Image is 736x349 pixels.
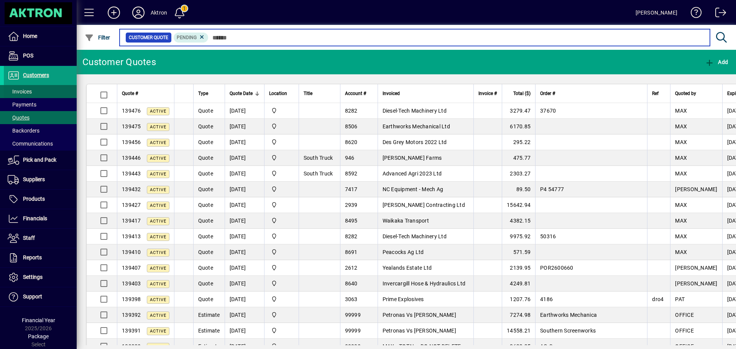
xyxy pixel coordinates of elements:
span: Quote Date [230,89,253,98]
span: Earthworks Mechanica [540,312,597,318]
span: 139443 [122,170,141,177]
td: 2139.95 [502,260,535,276]
a: Payments [4,98,77,111]
span: Invoice # [478,89,497,98]
div: Invoiced [383,89,469,98]
a: Staff [4,229,77,248]
span: Package [28,333,49,339]
span: Ref [652,89,659,98]
a: Pick and Pack [4,151,77,170]
span: 7417 [345,186,358,192]
span: 8620 [345,139,358,145]
td: [DATE] [225,150,264,166]
span: Yealands Estate Ltd [383,265,432,271]
span: 8495 [345,218,358,224]
span: Central [269,138,294,146]
span: South Truck [304,170,333,177]
span: Central [269,154,294,162]
span: Active [150,250,166,255]
td: 475.77 [502,150,535,166]
span: 2612 [345,265,358,271]
a: Suppliers [4,170,77,189]
td: 1207.76 [502,292,535,307]
span: Central [269,326,294,335]
span: Staff [23,235,35,241]
a: Reports [4,248,77,267]
span: Petronas Vs [PERSON_NAME] [383,312,456,318]
span: 139476 [122,108,141,114]
span: Estimate [198,328,220,334]
span: 139398 [122,296,141,302]
td: 4249.81 [502,276,535,292]
span: 8282 [345,233,358,239]
span: MAX [675,233,687,239]
span: MAX [675,249,687,255]
span: Active [150,266,166,271]
span: Active [150,109,166,114]
span: OFFICE [675,328,694,334]
div: Location [269,89,294,98]
span: Pick and Pack [23,157,56,163]
span: Pending [177,35,197,40]
span: Active [150,203,166,208]
span: 946 [345,155,355,161]
span: 8691 [345,249,358,255]
span: Quote [198,123,213,129]
span: [PERSON_NAME] [675,186,717,192]
span: P4 54777 [540,186,564,192]
td: [DATE] [225,119,264,134]
td: 4382.15 [502,213,535,229]
span: Active [150,172,166,177]
span: Quote [198,170,213,177]
span: Southern Screenworks [540,328,596,334]
span: Diesel-Tech Machinery Ltd [383,108,447,114]
div: [PERSON_NAME] [636,7,677,19]
span: Active [150,297,166,302]
span: Active [150,329,166,334]
span: 99999 [345,312,361,318]
a: Invoices [4,85,77,98]
span: Location [269,89,287,98]
div: Title [304,89,335,98]
td: 571.59 [502,244,535,260]
span: MAX [675,108,687,114]
span: dro4 [652,296,664,302]
a: Knowledge Base [685,2,702,26]
td: [DATE] [225,134,264,150]
span: Payments [8,102,36,108]
button: Filter [83,31,112,44]
td: [DATE] [225,213,264,229]
span: [PERSON_NAME] Farms [383,155,442,161]
span: Financial Year [22,317,55,323]
span: Des Grey Motors 2022 Ltd [383,139,447,145]
span: PAT [675,296,685,302]
td: [DATE] [225,182,264,197]
button: Add [102,6,126,20]
span: Home [23,33,37,39]
span: Central [269,216,294,225]
span: Active [150,140,166,145]
span: Central [269,311,294,319]
a: Backorders [4,124,77,137]
td: [DATE] [225,276,264,292]
mat-chip: Pending Status: Pending [174,33,209,43]
td: [DATE] [225,292,264,307]
span: 139432 [122,186,141,192]
div: Quoted by [675,89,717,98]
span: Central [269,122,294,131]
span: OFFICE [675,312,694,318]
td: [DATE] [225,260,264,276]
span: [PERSON_NAME] [675,280,717,287]
button: Profile [126,6,151,20]
span: Quote [198,233,213,239]
span: Waikaka Transport [383,218,429,224]
span: Active [150,156,166,161]
a: Settings [4,268,77,287]
span: Prime Explosives [383,296,424,302]
span: Products [23,196,45,202]
a: Support [4,287,77,306]
td: [DATE] [225,103,264,119]
span: Quote [198,139,213,145]
span: Central [269,107,294,115]
span: Quote [198,265,213,271]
